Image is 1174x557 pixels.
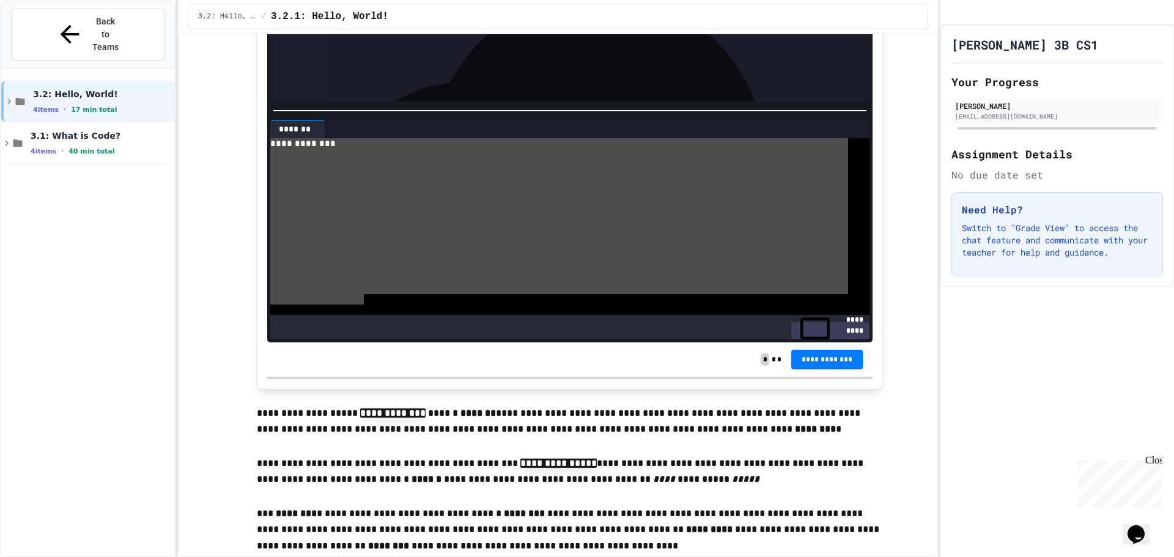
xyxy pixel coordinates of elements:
[68,147,114,155] span: 40 min total
[262,12,266,21] span: /
[91,15,120,54] span: Back to Teams
[64,105,66,114] span: •
[31,147,56,155] span: 4 items
[11,9,164,61] button: Back to Teams
[955,112,1159,121] div: [EMAIL_ADDRESS][DOMAIN_NAME]
[198,12,257,21] span: 3.2: Hello, World!
[33,89,172,100] span: 3.2: Hello, World!
[1072,455,1162,507] iframe: chat widget
[33,106,59,114] span: 4 items
[71,106,117,114] span: 17 min total
[951,146,1163,163] h2: Assignment Details
[1123,508,1162,545] iframe: chat widget
[61,146,64,156] span: •
[962,222,1153,259] p: Switch to "Grade View" to access the chat feature and communicate with your teacher for help and ...
[955,100,1159,111] div: [PERSON_NAME]
[5,5,84,78] div: Chat with us now!Close
[951,36,1098,53] h1: [PERSON_NAME] 3B CS1
[951,168,1163,182] div: No due date set
[271,9,388,24] span: 3.2.1: Hello, World!
[951,73,1163,90] h2: Your Progress
[962,202,1153,217] h3: Need Help?
[31,130,172,141] span: 3.1: What is Code?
